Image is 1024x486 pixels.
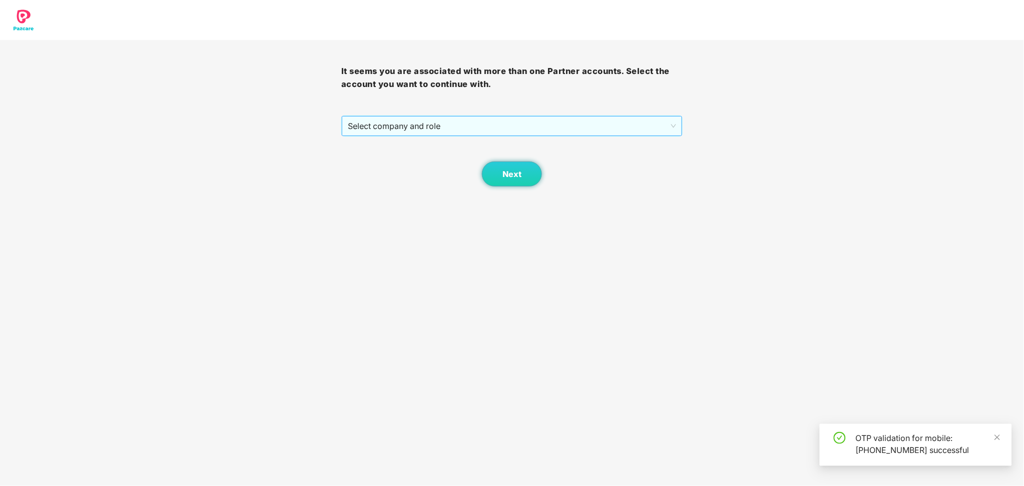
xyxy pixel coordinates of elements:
button: Next [482,161,542,186]
span: Select company and role [348,116,676,135]
span: Next [502,169,522,179]
h3: It seems you are associated with more than one Partner accounts. Select the account you want to c... [341,65,683,90]
div: OTP validation for mobile: [PHONE_NUMBER] successful [856,432,1000,456]
span: check-circle [834,432,846,444]
span: close [994,434,1001,441]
